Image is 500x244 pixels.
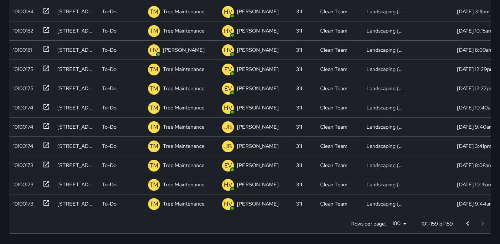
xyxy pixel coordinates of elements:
[163,162,205,169] p: Tree Maintenance
[320,181,348,188] div: Clean Team
[296,27,302,34] div: 311
[102,104,117,111] p: To-Do
[296,200,302,207] div: 311
[237,123,279,131] p: [PERSON_NAME]
[237,27,279,34] p: [PERSON_NAME]
[163,181,205,188] p: Tree Maintenance
[150,200,158,209] p: TM
[320,104,348,111] div: Clean Team
[320,123,348,131] div: Clean Team
[421,220,453,227] p: 101–159 of 159
[224,46,232,55] p: HV
[10,24,33,34] div: 10100182
[57,27,94,34] div: 452 Tehama Street
[320,162,348,169] div: Clean Team
[366,65,405,73] div: Landscaping (DG & Weeds)
[150,104,158,112] p: TM
[320,27,348,34] div: Clean Team
[10,120,33,131] div: 10100174
[10,178,33,188] div: 10100173
[224,142,232,151] p: JB
[224,65,232,74] p: EV
[296,181,302,188] div: 311
[296,162,302,169] div: 311
[320,85,348,92] div: Clean Team
[150,65,158,74] p: TM
[10,43,32,54] div: 10100181
[57,104,94,111] div: 259 6th Street
[150,27,158,35] p: TM
[150,7,158,16] p: TM
[366,123,405,131] div: Landscaping (DG & Weeds)
[366,142,405,150] div: Landscaping (DG & Weeds)
[10,62,33,73] div: 10100175
[237,104,279,111] p: [PERSON_NAME]
[237,46,279,54] p: [PERSON_NAME]
[237,142,279,150] p: [PERSON_NAME]
[57,181,94,188] div: 473 Tehama Street
[10,197,33,207] div: 10100173
[320,65,348,73] div: Clean Team
[102,200,117,207] p: To-Do
[460,216,475,231] button: Go to previous page
[224,200,232,209] p: HV
[163,123,205,131] p: Tree Maintenance
[224,27,232,35] p: HV
[57,8,94,15] div: 465 Clementina Street
[351,220,386,227] p: Rows per page:
[10,159,33,169] div: 10100173
[102,65,117,73] p: To-Do
[57,65,94,73] div: 1256 Mission Street
[150,180,158,189] p: TM
[224,104,232,112] p: HV
[389,218,409,229] div: 100
[150,142,158,151] p: TM
[296,65,302,73] div: 311
[163,200,205,207] p: Tree Maintenance
[296,104,302,111] div: 311
[296,123,302,131] div: 311
[10,101,33,111] div: 10100174
[366,200,405,207] div: Landscaping (DG & Weeds)
[102,46,117,54] p: To-Do
[150,84,158,93] p: TM
[57,123,94,131] div: 91 6th Street
[366,46,405,54] div: Landscaping (DG & Weeds)
[102,142,117,150] p: To-Do
[163,27,205,34] p: Tree Maintenance
[320,200,348,207] div: Clean Team
[57,200,94,207] div: 109 6th Street
[237,85,279,92] p: [PERSON_NAME]
[237,8,279,15] p: [PERSON_NAME]
[296,8,302,15] div: 311
[163,142,205,150] p: Tree Maintenance
[57,46,94,54] div: 1179 Mission Street
[224,180,232,189] p: HV
[320,8,348,15] div: Clean Team
[163,85,205,92] p: Tree Maintenance
[57,142,94,150] div: 1292 Market Street
[237,181,279,188] p: [PERSON_NAME]
[320,142,348,150] div: Clean Team
[150,46,158,55] p: HV
[320,46,348,54] div: Clean Team
[366,181,405,188] div: Landscaping (DG & Weeds)
[102,181,117,188] p: To-Do
[296,85,302,92] div: 311
[150,161,158,170] p: TM
[57,85,94,92] div: 79 8th Street
[366,85,405,92] div: Landscaping (DG & Weeds)
[237,65,279,73] p: [PERSON_NAME]
[296,46,302,54] div: 311
[366,8,405,15] div: Landscaping (DG & Weeds)
[163,46,205,54] p: [PERSON_NAME]
[102,27,117,34] p: To-Do
[102,162,117,169] p: To-Do
[102,123,117,131] p: To-Do
[150,123,158,132] p: TM
[224,123,232,132] p: JB
[224,7,232,16] p: HV
[163,65,205,73] p: Tree Maintenance
[10,139,33,150] div: 10100174
[10,5,34,15] div: 10100184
